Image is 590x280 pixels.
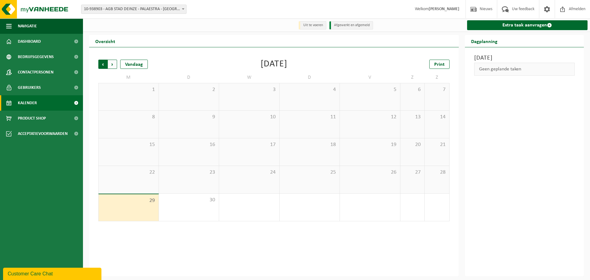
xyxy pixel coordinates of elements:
span: 30 [162,197,216,203]
div: Geen geplande taken [474,63,575,76]
li: Uit te voeren [299,21,326,30]
td: D [159,72,219,83]
iframe: chat widget [3,266,103,280]
span: 27 [403,169,422,176]
span: Vorige [98,60,108,69]
div: [DATE] [261,60,287,69]
span: Volgende [108,60,117,69]
span: 13 [403,114,422,120]
span: Bedrijfsgegevens [18,49,54,65]
span: Navigatie [18,18,37,34]
span: 20 [403,141,422,148]
span: 15 [102,141,155,148]
span: Product Shop [18,111,46,126]
strong: [PERSON_NAME] [429,7,459,11]
span: 5 [343,86,397,93]
span: 9 [162,114,216,120]
span: Gebruikers [18,80,41,95]
span: 23 [162,169,216,176]
span: 1 [102,86,155,93]
span: 14 [428,114,446,120]
span: Contactpersonen [18,65,53,80]
h2: Overzicht [89,35,121,47]
span: Kalender [18,95,37,111]
span: 11 [283,114,337,120]
span: 19 [343,141,397,148]
span: 10 [222,114,276,120]
span: 6 [403,86,422,93]
li: Afgewerkt en afgemeld [329,21,373,30]
span: 8 [102,114,155,120]
td: D [280,72,340,83]
td: W [219,72,280,83]
span: Dashboard [18,34,41,49]
td: Z [425,72,449,83]
div: Vandaag [120,60,148,69]
span: 2 [162,86,216,93]
td: V [340,72,400,83]
td: M [98,72,159,83]
a: Print [429,60,450,69]
span: 3 [222,86,276,93]
span: 17 [222,141,276,148]
span: 16 [162,141,216,148]
span: 25 [283,169,337,176]
h3: [DATE] [474,53,575,63]
a: Extra taak aanvragen [467,20,588,30]
span: 24 [222,169,276,176]
span: Print [434,62,445,67]
span: 21 [428,141,446,148]
span: 28 [428,169,446,176]
span: 18 [283,141,337,148]
span: 12 [343,114,397,120]
span: 29 [102,197,155,204]
span: 26 [343,169,397,176]
span: 4 [283,86,337,93]
h2: Dagplanning [465,35,504,47]
span: 7 [428,86,446,93]
td: Z [400,72,425,83]
span: 10-938903 - AGB STAD DEINZE - PALAESTRA - DEINZE [81,5,186,14]
span: Acceptatievoorwaarden [18,126,68,141]
span: 22 [102,169,155,176]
